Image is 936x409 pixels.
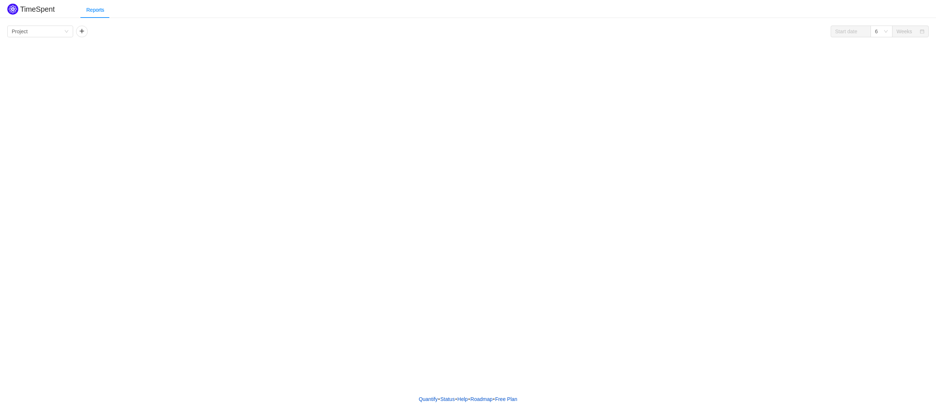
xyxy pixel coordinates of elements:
a: Status [440,394,455,405]
span: • [468,396,470,402]
input: Start date [831,26,871,37]
i: icon: calendar [920,29,924,34]
a: Roadmap [470,394,493,405]
span: • [493,396,495,402]
button: icon: plus [76,26,88,37]
div: 6 [875,26,878,37]
div: Weeks [897,26,912,37]
span: • [455,396,457,402]
div: Reports [80,2,110,18]
a: Quantify [418,394,438,405]
span: • [438,396,440,402]
i: icon: down [64,29,69,34]
i: icon: down [884,29,888,34]
button: Free Plan [495,394,518,405]
div: Project [12,26,28,37]
img: Quantify logo [7,4,18,15]
h2: TimeSpent [20,5,55,13]
a: Help [457,394,468,405]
